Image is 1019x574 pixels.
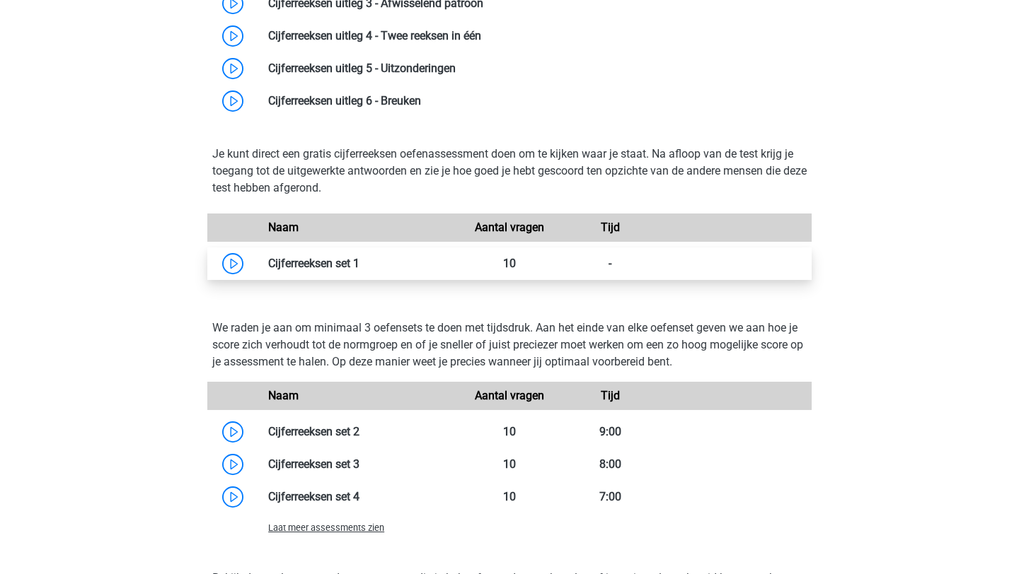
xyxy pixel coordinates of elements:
div: Tijd [560,387,660,404]
p: Je kunt direct een gratis cijferreeksen oefenassessment doen om te kijken waar je staat. Na afloo... [212,146,807,197]
div: Cijferreeksen uitleg 6 - Breuken [258,93,812,110]
div: Cijferreeksen uitleg 5 - Uitzonderingen [258,60,812,77]
div: Cijferreeksen set 3 [258,456,459,473]
div: Naam [258,219,459,236]
div: Tijd [560,219,660,236]
div: Aantal vragen [459,387,560,404]
div: Cijferreeksen set 4 [258,488,459,505]
div: Cijferreeksen uitleg 4 - Twee reeksen in één [258,28,812,45]
div: Cijferreeksen set 2 [258,423,459,440]
div: Cijferreeksen set 1 [258,255,459,272]
p: We raden je aan om minimaal 3 oefensets te doen met tijdsdruk. Aan het einde van elke oefenset ge... [212,320,807,370]
div: Aantal vragen [459,219,560,236]
span: Laat meer assessments zien [268,522,384,533]
div: Naam [258,387,459,404]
